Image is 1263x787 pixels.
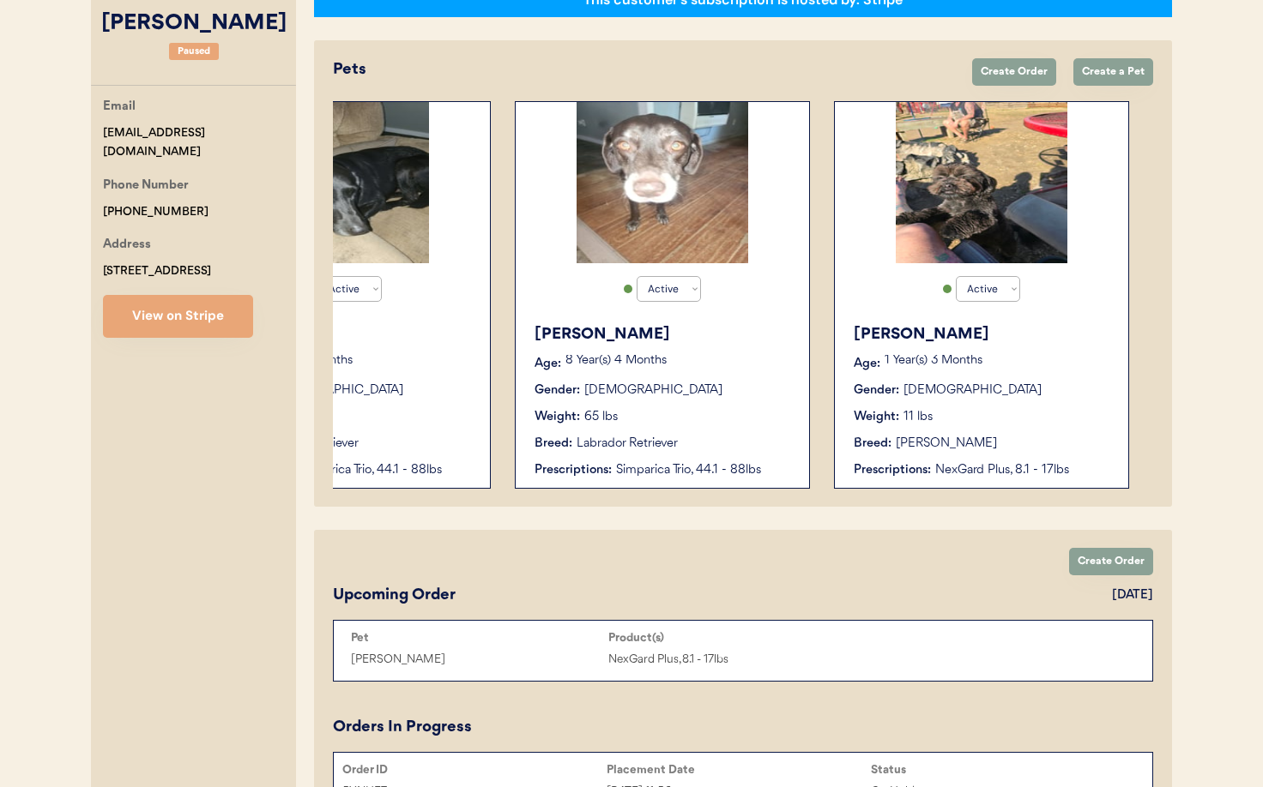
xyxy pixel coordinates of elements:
div: Simparica Trio, 44.1 - 88lbs [297,461,473,479]
div: [PHONE_NUMBER] [103,202,208,222]
p: 8 Year(s) 4 Months [565,355,792,367]
p: 10 Year(s) 2 Months [246,355,473,367]
div: 11 lbs [903,408,933,426]
div: Simparica Trio, 44.1 - 88lbs [616,461,792,479]
div: Gender: [854,381,899,400]
div: [DATE] [1112,586,1153,604]
button: Create Order [972,58,1056,86]
p: 1 Year(s) 3 Months [885,355,1111,367]
div: Breed: [854,435,891,453]
div: Prescriptions: [535,461,612,479]
div: Age: [854,355,880,373]
div: [PERSON_NAME] [854,323,1111,346]
div: Orders In Progress [333,716,472,739]
div: Address [103,235,151,256]
div: Breed: [535,435,572,453]
div: [DEMOGRAPHIC_DATA] [903,381,1042,400]
div: [PERSON_NAME] [91,8,296,40]
div: Prescriptions: [854,461,931,479]
div: NexGard Plus, 8.1 - 17lbs [935,461,1111,479]
div: NexGard Plus, 8.1 - 17lbs [608,650,866,670]
div: Email [103,97,136,118]
div: Age: [535,355,561,373]
div: Crimson [215,323,473,346]
div: [PERSON_NAME] [896,435,997,453]
div: Upcoming Order [333,584,456,607]
div: [EMAIL_ADDRESS][DOMAIN_NAME] [103,123,296,163]
div: [PERSON_NAME] [351,650,608,670]
div: Placement Date [607,763,871,777]
div: [PERSON_NAME] [535,323,792,346]
div: Order ID [342,763,607,777]
div: Pets [333,58,955,81]
img: 20240709_130506.jpg [577,102,748,263]
div: [DEMOGRAPHIC_DATA] [265,381,403,400]
div: Weight: [854,408,899,426]
button: Create a Pet [1073,58,1153,86]
img: 20240709_130415.jpg [257,102,429,263]
button: View on Stripe [103,295,253,338]
div: Gender: [535,381,580,400]
div: Product(s) [608,631,866,645]
div: [DEMOGRAPHIC_DATA] [584,381,722,400]
div: Pet [351,631,608,645]
div: [STREET_ADDRESS] [103,261,211,281]
button: Create Order [1069,548,1153,575]
img: 1000007498.jpg [896,102,1067,263]
div: Weight: [535,408,580,426]
div: Labrador Retriever [577,435,678,453]
div: Status [871,763,1135,777]
div: Phone Number [103,176,189,197]
div: 65 lbs [584,408,618,426]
